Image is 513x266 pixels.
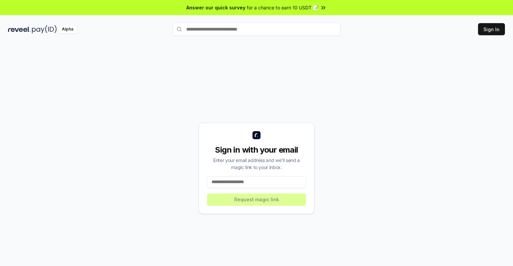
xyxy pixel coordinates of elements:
[207,157,306,171] div: Enter your email address and we’ll send a magic link to your inbox.
[58,25,77,34] div: Alpha
[186,4,245,11] span: Answer our quick survey
[8,25,31,34] img: reveel_dark
[207,145,306,155] div: Sign in with your email
[247,4,319,11] span: for a chance to earn 10 USDT 📝
[32,25,57,34] img: pay_id
[252,131,261,139] img: logo_small
[478,23,505,35] button: Sign In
